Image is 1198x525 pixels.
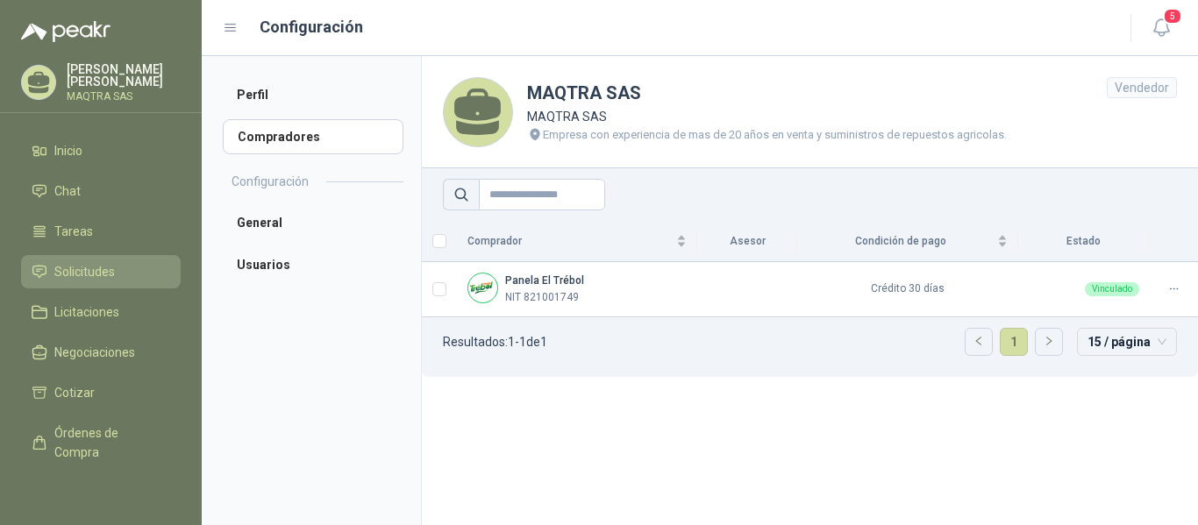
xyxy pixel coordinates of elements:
[54,262,115,281] span: Solicitudes
[467,233,673,250] span: Comprador
[505,274,584,287] b: Panela El Trébol
[797,262,1018,317] td: Crédito 30 días
[443,336,547,348] p: Resultados: 1 - 1 de 1
[21,376,181,409] a: Cotizar
[21,21,111,42] img: Logo peakr
[527,107,1007,126] p: MAQTRA SAS
[223,205,403,240] a: General
[1001,329,1027,355] a: 1
[543,126,1007,144] p: Empresa con experiencia de mas de 20 años en venta y suministros de repuestos agricolas.
[67,91,181,102] p: MAQTRA SAS
[21,336,181,369] a: Negociaciones
[1000,328,1028,356] li: 1
[260,15,363,39] h1: Configuración
[697,221,797,262] th: Asesor
[1035,328,1063,356] li: Página siguiente
[505,289,579,306] p: NIT 821001749
[1077,328,1177,356] div: tamaño de página
[1087,329,1166,355] span: 15 / página
[468,273,497,302] img: Company Logo
[797,221,1018,262] th: Condición de pago
[973,336,984,346] span: left
[232,172,309,191] h2: Configuración
[21,215,181,248] a: Tareas
[54,141,82,160] span: Inicio
[1044,336,1054,346] span: right
[808,233,994,250] span: Condición de pago
[223,119,403,154] a: Compradores
[54,343,135,362] span: Negociaciones
[966,329,992,355] button: left
[1036,329,1062,355] button: right
[223,247,403,282] a: Usuarios
[54,423,164,462] span: Órdenes de Compra
[21,416,181,469] a: Órdenes de Compra
[21,134,181,167] a: Inicio
[527,80,1007,107] h1: MAQTRA SAS
[21,255,181,288] a: Solicitudes
[1085,282,1139,296] div: Vinculado
[223,77,403,112] a: Perfil
[1163,8,1182,25] span: 5
[21,295,181,329] a: Licitaciones
[21,476,181,509] a: Remisiones
[1018,221,1150,262] th: Estado
[54,222,93,241] span: Tareas
[1107,77,1177,98] div: Vendedor
[457,221,697,262] th: Comprador
[21,174,181,208] a: Chat
[67,63,181,88] p: [PERSON_NAME] [PERSON_NAME]
[54,383,95,402] span: Cotizar
[54,181,81,201] span: Chat
[1145,12,1177,44] button: 5
[965,328,993,356] li: Página anterior
[54,302,119,322] span: Licitaciones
